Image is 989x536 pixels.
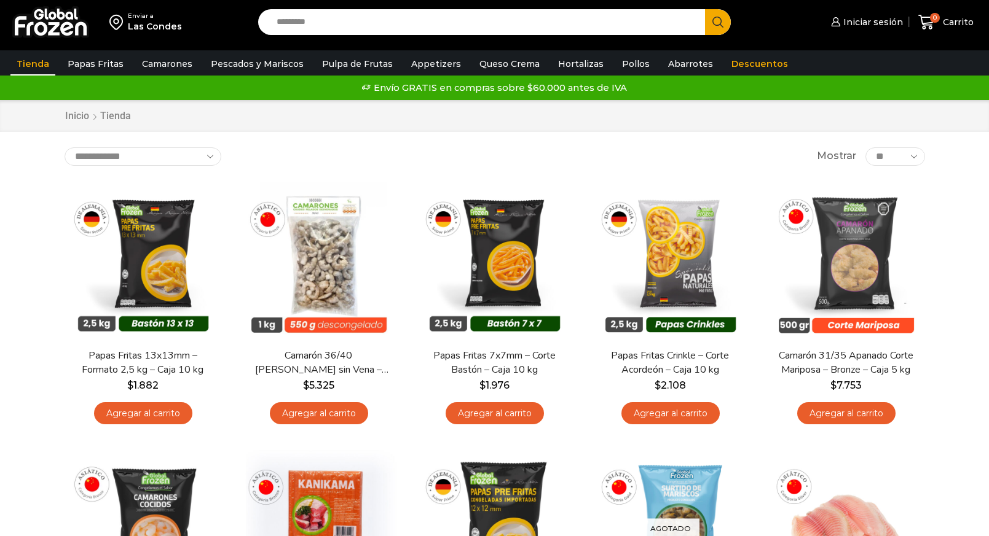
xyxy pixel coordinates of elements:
a: Pescados y Mariscos [205,52,310,76]
a: Agregar al carrito: “Camarón 36/40 Crudo Pelado sin Vena - Bronze - Caja 10 kg” [270,402,368,425]
a: Agregar al carrito: “Papas Fritas Crinkle - Corte Acordeón - Caja 10 kg” [621,402,720,425]
a: Agregar al carrito: “Papas Fritas 7x7mm - Corte Bastón - Caja 10 kg” [446,402,544,425]
a: Papas Fritas [61,52,130,76]
h1: Tienda [100,110,131,122]
a: Iniciar sesión [828,10,903,34]
a: Papas Fritas 13x13mm – Formato 2,5 kg – Caja 10 kg [72,349,213,377]
bdi: 7.753 [830,379,862,391]
button: Search button [705,9,731,35]
a: Camarones [136,52,199,76]
span: $ [830,379,837,391]
a: Camarón 36/40 [PERSON_NAME] sin Vena – Bronze – Caja 10 kg [248,349,389,377]
a: Papas Fritas Crinkle – Corte Acordeón – Caja 10 kg [599,349,741,377]
img: address-field-icon.svg [109,12,128,33]
a: Camarón 31/35 Apanado Corte Mariposa – Bronze – Caja 5 kg [775,349,916,377]
a: Pollos [616,52,656,76]
nav: Breadcrumb [65,109,131,123]
select: Pedido de la tienda [65,147,221,166]
a: Inicio [65,109,90,123]
span: Mostrar [817,149,856,163]
bdi: 5.325 [303,379,334,391]
span: $ [127,379,133,391]
div: Enviar a [128,12,182,20]
span: Carrito [940,16,974,28]
a: Abarrotes [662,52,719,76]
div: Las Condes [128,20,182,33]
a: Agregar al carrito: “Papas Fritas 13x13mm - Formato 2,5 kg - Caja 10 kg” [94,402,192,425]
span: $ [655,379,661,391]
bdi: 2.108 [655,379,686,391]
a: Pulpa de Frutas [316,52,399,76]
a: Agregar al carrito: “Camarón 31/35 Apanado Corte Mariposa - Bronze - Caja 5 kg” [797,402,896,425]
span: $ [479,379,486,391]
bdi: 1.976 [479,379,510,391]
span: 0 [930,13,940,23]
a: 0 Carrito [915,8,977,37]
a: Descuentos [725,52,794,76]
span: Iniciar sesión [840,16,903,28]
a: Queso Crema [473,52,546,76]
span: $ [303,379,309,391]
a: Appetizers [405,52,467,76]
bdi: 1.882 [127,379,159,391]
a: Papas Fritas 7x7mm – Corte Bastón – Caja 10 kg [424,349,565,377]
a: Hortalizas [552,52,610,76]
a: Tienda [10,52,55,76]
